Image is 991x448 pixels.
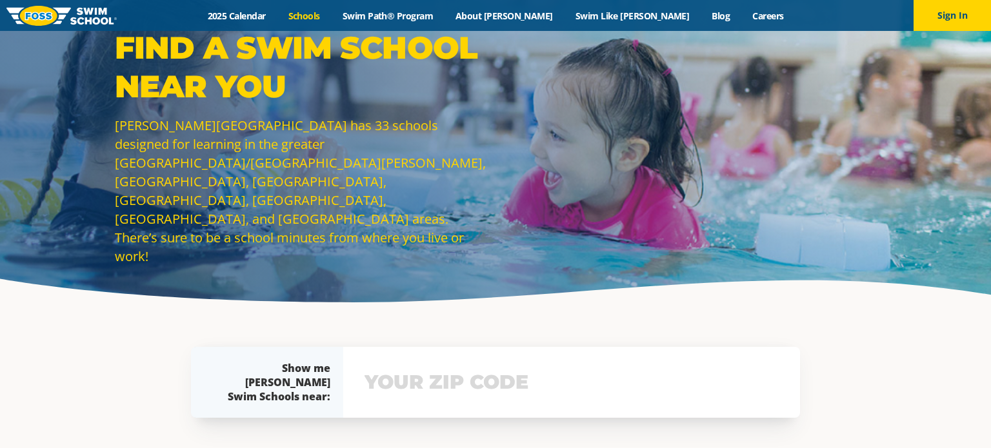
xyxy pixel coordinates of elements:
[6,6,117,26] img: FOSS Swim School Logo
[445,10,565,22] a: About [PERSON_NAME]
[217,361,330,404] div: Show me [PERSON_NAME] Swim Schools near:
[331,10,444,22] a: Swim Path® Program
[277,10,331,22] a: Schools
[115,28,489,106] p: Find a Swim School Near You
[196,10,277,22] a: 2025 Calendar
[115,116,489,266] p: [PERSON_NAME][GEOGRAPHIC_DATA] has 33 schools designed for learning in the greater [GEOGRAPHIC_DA...
[564,10,701,22] a: Swim Like [PERSON_NAME]
[741,10,795,22] a: Careers
[701,10,741,22] a: Blog
[361,364,782,401] input: YOUR ZIP CODE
